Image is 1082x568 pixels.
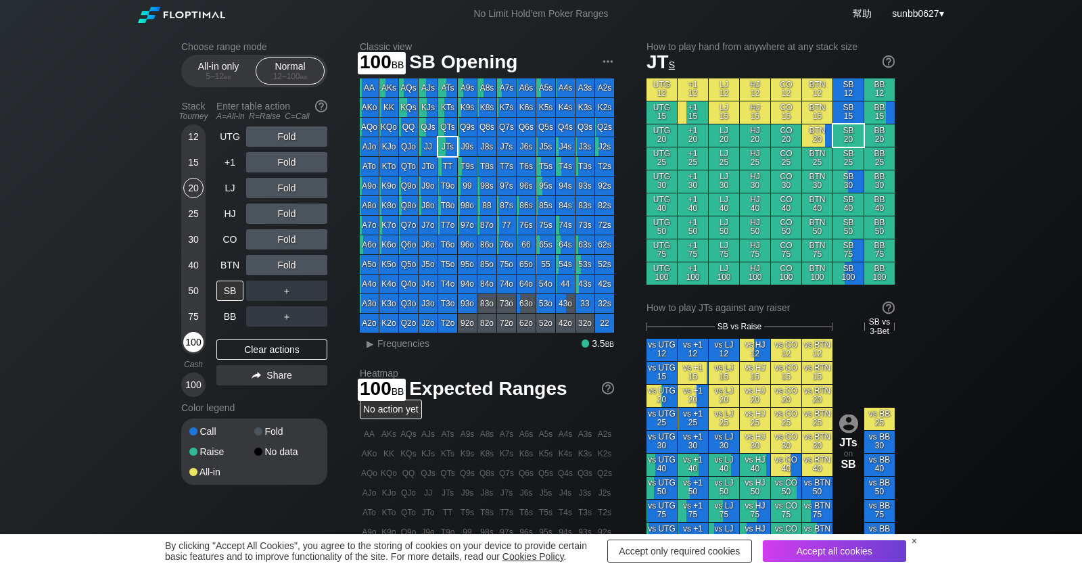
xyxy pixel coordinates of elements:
[740,78,770,101] div: HJ 12
[740,216,770,239] div: HJ 50
[438,157,457,176] div: TT
[575,275,594,293] div: 43s
[709,78,739,101] div: LJ 12
[517,255,536,274] div: 65o
[497,137,516,156] div: J7s
[709,262,739,285] div: LJ 100
[360,118,379,137] div: AQo
[864,78,895,101] div: BB 12
[833,170,864,193] div: SB 30
[595,216,614,235] div: 72s
[517,235,536,254] div: 66
[595,176,614,195] div: 92s
[575,196,594,215] div: 83s
[536,78,555,97] div: A5s
[458,176,477,195] div: 99
[183,255,204,275] div: 40
[771,124,801,147] div: CO 20
[419,118,438,137] div: QJs
[216,229,243,250] div: CO
[575,255,594,274] div: 53s
[379,216,398,235] div: K7o
[556,294,575,313] div: 43o
[740,262,770,285] div: HJ 100
[183,281,204,301] div: 50
[360,235,379,254] div: A6o
[536,294,555,313] div: 53o
[502,551,564,562] a: Cookies Policy
[536,98,555,117] div: K5s
[709,239,739,262] div: LJ 75
[399,255,418,274] div: Q5o
[379,275,398,293] div: K4o
[771,216,801,239] div: CO 50
[216,152,243,172] div: +1
[497,196,516,215] div: 87s
[189,427,254,436] div: Call
[575,118,594,137] div: Q3s
[678,216,708,239] div: +1 50
[379,255,398,274] div: K5o
[407,52,519,74] span: SB Opening
[517,176,536,195] div: 96s
[360,41,614,52] h2: Classic view
[458,118,477,137] div: Q9s
[438,216,457,235] div: T7o
[864,193,895,216] div: BB 40
[458,314,477,333] div: 92o
[833,216,864,239] div: SB 50
[678,147,708,170] div: +1 25
[438,196,457,215] div: T8o
[839,414,858,433] img: icon-avatar.b40e07d9.svg
[419,275,438,293] div: J4o
[556,235,575,254] div: 64s
[477,216,496,235] div: 87o
[399,235,418,254] div: Q6o
[419,294,438,313] div: J3o
[458,137,477,156] div: J9s
[497,235,516,254] div: 76o
[399,294,418,313] div: Q3o
[771,193,801,216] div: CO 40
[379,176,398,195] div: K9o
[517,196,536,215] div: 86s
[497,176,516,195] div: 97s
[216,178,243,198] div: LJ
[224,72,231,81] span: bb
[556,157,575,176] div: T4s
[183,178,204,198] div: 20
[536,176,555,195] div: 95s
[678,193,708,216] div: +1 40
[595,157,614,176] div: T2s
[399,275,418,293] div: Q4o
[438,78,457,97] div: ATs
[360,196,379,215] div: A8o
[419,235,438,254] div: J6o
[556,216,575,235] div: 74s
[458,235,477,254] div: 96o
[709,216,739,239] div: LJ 50
[892,8,939,19] span: sunbb0627
[477,275,496,293] div: 84o
[517,118,536,137] div: Q6s
[399,196,418,215] div: Q8o
[477,196,496,215] div: 88
[517,275,536,293] div: 64o
[379,157,398,176] div: KTo
[536,216,555,235] div: 75s
[497,275,516,293] div: 74o
[360,98,379,117] div: AKo
[646,51,675,72] span: JT
[419,137,438,156] div: JJ
[833,101,864,124] div: SB 15
[477,294,496,313] div: 83o
[183,204,204,224] div: 25
[536,137,555,156] div: J5s
[678,239,708,262] div: +1 75
[477,78,496,97] div: A8s
[419,98,438,117] div: KJs
[399,78,418,97] div: AQs
[183,229,204,250] div: 30
[138,7,225,23] img: Floptimal logo
[419,78,438,97] div: AJs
